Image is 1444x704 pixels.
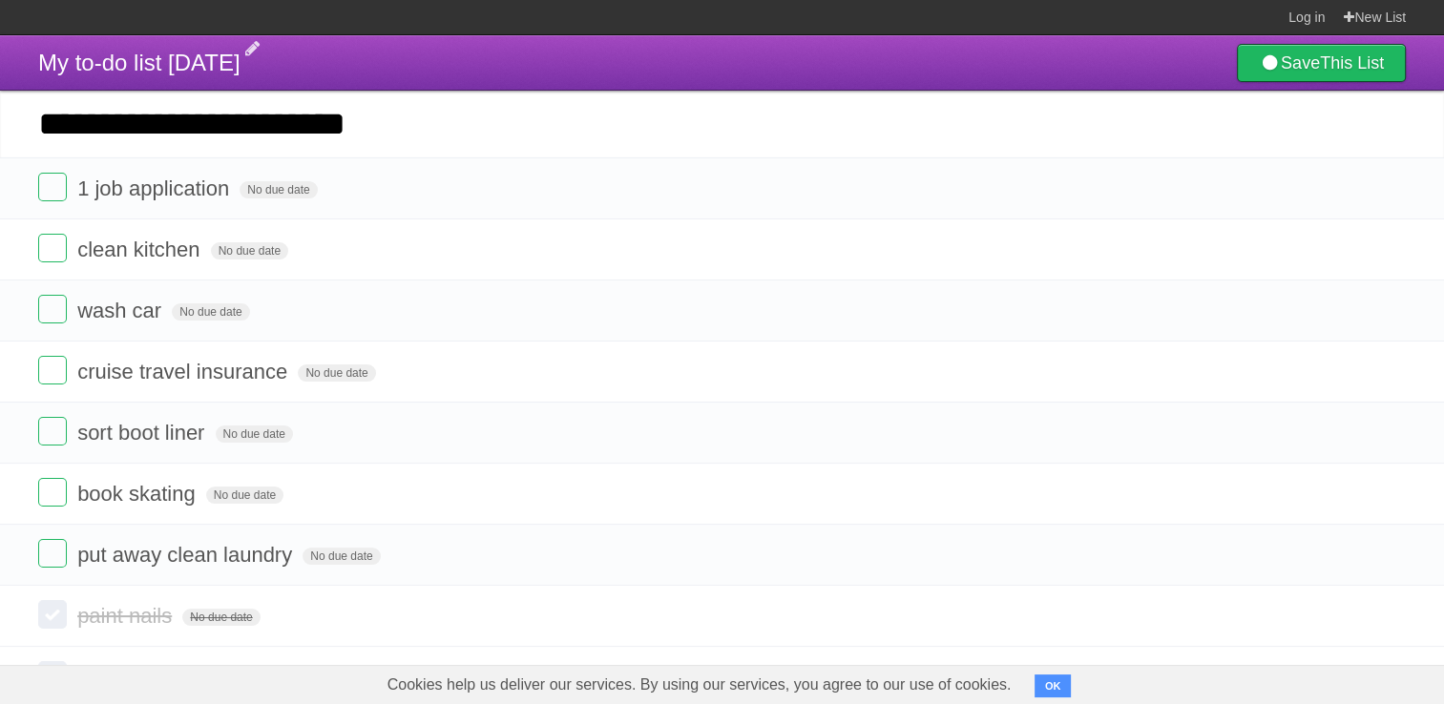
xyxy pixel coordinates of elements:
button: OK [1035,674,1072,697]
span: book skating [77,482,200,506]
a: SaveThis List [1237,44,1406,82]
span: paint nails [77,604,177,628]
span: clean kitchen [77,238,204,261]
span: 1 job application [77,176,234,200]
span: No due date [216,425,293,443]
span: No due date [206,487,283,504]
span: sort boot liner [77,421,209,445]
span: No due date [240,181,317,198]
span: Cookies help us deliver our services. By using our services, you agree to our use of cookies. [368,666,1031,704]
label: Done [38,661,67,690]
label: Done [38,173,67,201]
span: No due date [182,609,260,626]
label: Done [38,356,67,384]
label: Done [38,539,67,568]
label: Done [38,417,67,445]
b: This List [1320,53,1384,72]
span: No due date [172,303,249,321]
span: No due date [211,242,288,259]
span: cruise travel insurance [77,360,292,383]
span: My to-do list [DATE] [38,50,241,75]
span: put away clean laundry [77,543,297,567]
span: No due date [303,548,380,565]
label: Done [38,295,67,323]
label: Done [38,234,67,262]
span: No due date [298,364,375,382]
label: Done [38,600,67,629]
span: wash car [77,299,166,322]
label: Done [38,478,67,507]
